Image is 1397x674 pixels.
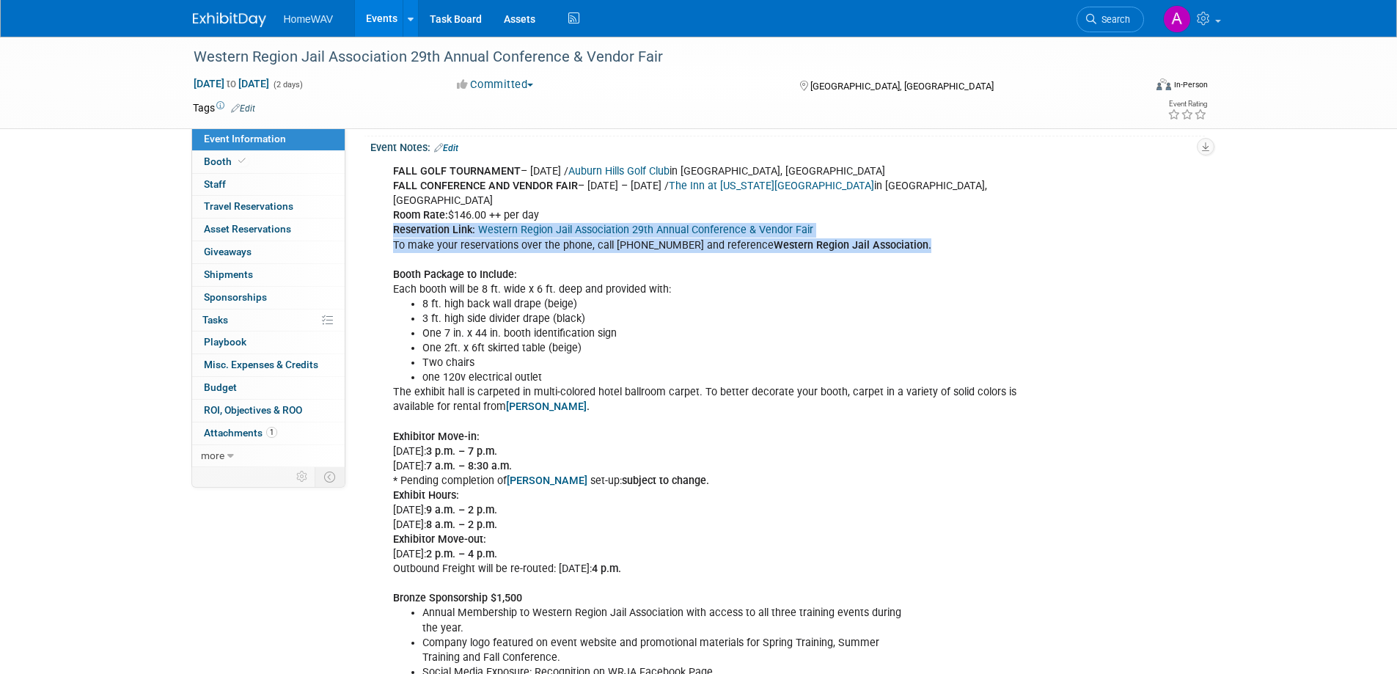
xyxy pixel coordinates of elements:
span: Giveaways [204,246,252,257]
a: Auburn Hills Golf Club [568,165,670,177]
a: ROI, Objectives & ROO [192,400,345,422]
b: Reservation Link: [393,224,475,236]
a: Attachments1 [192,422,345,444]
b: Western Region Jail Association. [774,239,931,252]
a: Tasks [192,309,345,331]
b: 3 p.m. – 7 p.m. [426,445,497,458]
span: Sponsorships [204,291,267,303]
a: Edit [434,143,458,153]
td: Personalize Event Tab Strip [290,467,315,486]
a: Staff [192,174,345,196]
span: [GEOGRAPHIC_DATA], [GEOGRAPHIC_DATA] [810,81,994,92]
li: 3 ft. high side divider drape (black) [422,312,1035,326]
span: Misc. Expenses & Credits [204,359,318,370]
a: more [192,445,345,467]
b: Bronze Sponsorship $1,500 [393,592,522,604]
td: Tags [193,100,255,115]
span: Attachments [204,427,277,439]
img: ExhibitDay [193,12,266,27]
b: 8 a.m. – 2 p.m. [426,519,497,531]
span: Search [1096,14,1130,25]
span: to [224,78,238,89]
i: Booth reservation complete [238,157,246,165]
li: One 2ft. x 6ft skirted table (beige) [422,341,1035,356]
a: Western Region Jail Association 29th Annual Conference & Vendor Fair [478,224,813,236]
span: more [201,450,224,461]
li: Two chairs [422,356,1035,370]
a: [PERSON_NAME] [507,475,587,487]
a: Sponsorships [192,287,345,309]
a: Search [1077,7,1144,32]
b: subject to change. [622,475,709,487]
li: Company logo featured on event website and promotional materials for Spring Training, Summer Trai... [422,636,1035,665]
span: (2 days) [272,80,303,89]
b: FALL CONFERENCE AND VENDOR FAIR [393,180,578,192]
span: Shipments [204,268,253,280]
a: Event Information [192,128,345,150]
a: Shipments [192,264,345,286]
span: HomeWAV [284,13,334,25]
span: [DATE] [DATE] [193,77,270,90]
b: 7 a.m. – 8:30 a.m. [426,460,512,472]
b: Exhibitor Move-in: [393,431,480,443]
a: Playbook [192,331,345,354]
a: Giveaways [192,241,345,263]
img: Format-Inperson.png [1156,78,1171,90]
a: Budget [192,377,345,399]
span: 1 [266,427,277,438]
button: Committed [452,77,539,92]
div: Event Rating [1167,100,1207,108]
b: . [506,400,590,413]
span: Staff [204,178,226,190]
a: The Inn at [US_STATE][GEOGRAPHIC_DATA] [669,180,874,192]
div: Event Notes: [370,136,1205,155]
div: In-Person [1173,79,1208,90]
li: Annual Membership to Western Region Jail Association with access to all three training events dur... [422,606,1035,635]
a: Misc. Expenses & Credits [192,354,345,376]
span: ROI, Objectives & ROO [204,404,302,416]
li: One 7 in. x 44 in. booth identification sign [422,326,1035,341]
b: Exhibitor Move-out: [393,533,486,546]
a: [PERSON_NAME] [506,400,587,413]
span: Booth [204,155,249,167]
li: one 120v electrical outlet [422,370,1035,385]
div: Event Format [1057,76,1209,98]
img: Amanda Jasper [1163,5,1191,33]
span: Travel Reservations [204,200,293,212]
span: Tasks [202,314,228,326]
li: 8 ft. high back wall drape (beige) [422,297,1035,312]
a: Edit [231,103,255,114]
b: FALL GOLF TOURNAMENT [393,165,521,177]
b: 2 p.m. – 4 p.m. [426,548,497,560]
td: Toggle Event Tabs [315,467,345,486]
b: 9 a.m. – 2 p.m. [426,504,497,516]
b: 4 p.m. [592,563,621,575]
span: Playbook [204,336,246,348]
div: Western Region Jail Association 29th Annual Conference & Vendor Fair [188,44,1122,70]
a: Booth [192,151,345,173]
a: Travel Reservations [192,196,345,218]
span: Asset Reservations [204,223,291,235]
span: Event Information [204,133,286,144]
b: Room Rate: [393,209,448,221]
b: Exhibit Hours: [393,489,459,502]
span: Budget [204,381,237,393]
a: Asset Reservations [192,219,345,241]
b: Booth Package to Include: [393,268,517,281]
